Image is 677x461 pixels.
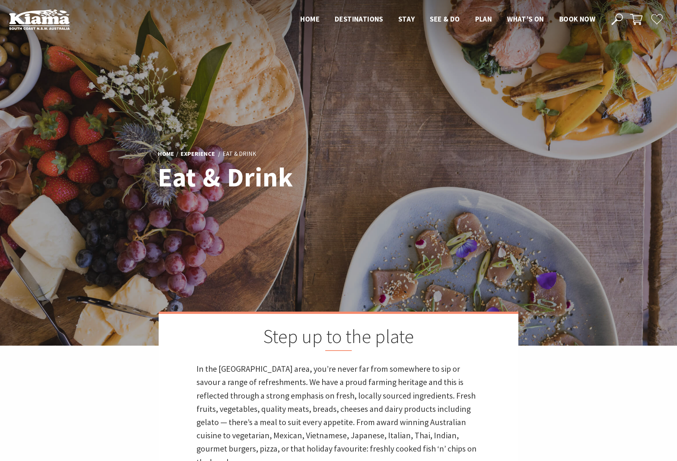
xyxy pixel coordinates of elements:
[335,14,383,23] span: Destinations
[559,14,595,23] span: Book now
[181,150,215,158] a: Experience
[9,9,70,30] img: Kiama Logo
[223,149,256,159] li: Eat & Drink
[430,14,460,23] span: See & Do
[475,14,492,23] span: Plan
[293,13,603,26] nav: Main Menu
[300,14,320,23] span: Home
[158,150,174,158] a: Home
[507,14,544,23] span: What’s On
[158,163,372,192] h1: Eat & Drink
[197,325,480,351] h2: Step up to the plate
[398,14,415,23] span: Stay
